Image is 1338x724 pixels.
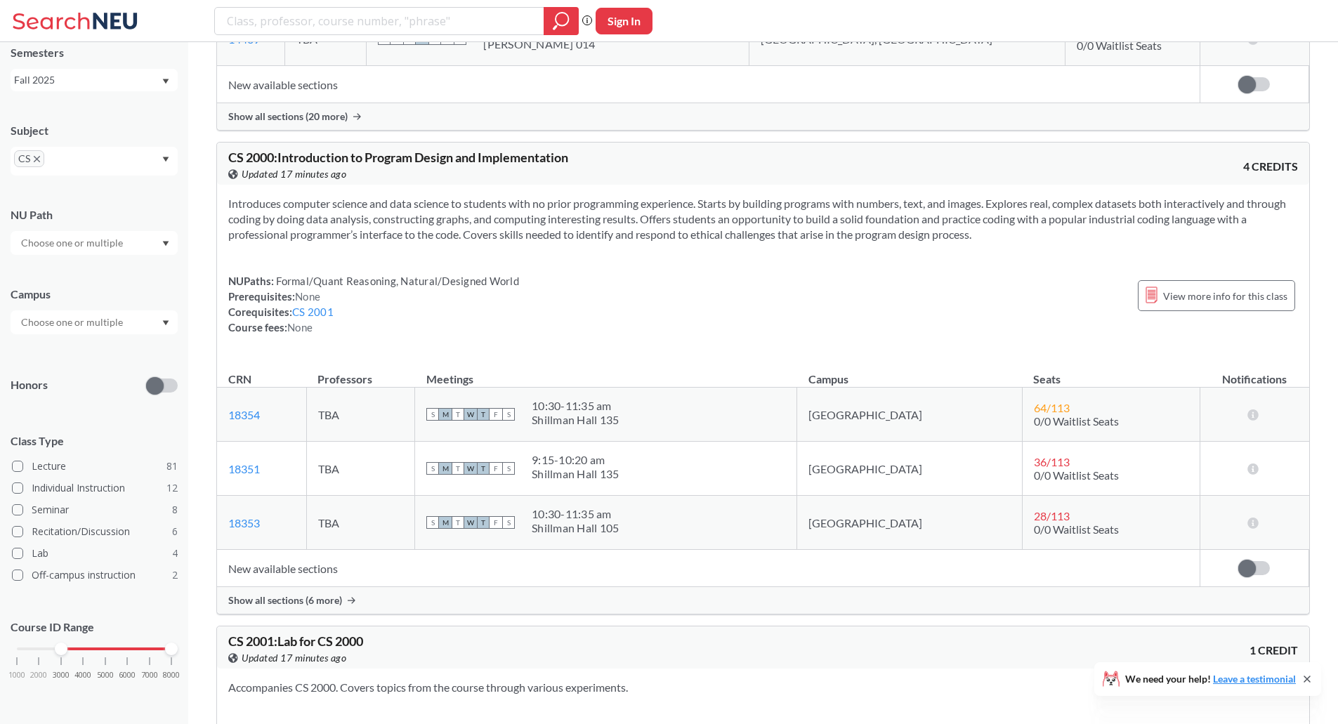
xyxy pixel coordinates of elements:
span: T [452,516,464,529]
span: None [295,290,320,303]
div: 9:15 - 10:20 am [532,453,619,467]
svg: Dropdown arrow [162,320,169,326]
div: 10:30 - 11:35 am [532,399,619,413]
span: T [477,462,490,475]
span: CS 2001 : Lab for CS 2000 [228,633,363,649]
th: Professors [306,357,414,388]
div: CRN [228,371,251,387]
span: M [439,462,452,475]
span: 1 CREDIT [1250,643,1298,658]
div: Dropdown arrow [11,310,178,334]
div: CSX to remove pillDropdown arrow [11,147,178,176]
div: Shillman Hall 105 [532,521,619,535]
th: Notifications [1200,357,1309,388]
span: 28 / 113 [1034,509,1070,522]
span: 2000 [30,671,47,679]
span: 2 [172,567,178,583]
td: [GEOGRAPHIC_DATA] [797,496,1022,550]
span: T [452,408,464,421]
td: TBA [306,442,414,496]
span: 6 [172,524,178,539]
div: Dropdown arrow [11,231,178,255]
div: Shillman Hall 135 [532,467,619,481]
span: 36 / 113 [1034,455,1070,468]
span: F [490,516,502,529]
span: M [439,408,452,421]
div: Show all sections (6 more) [217,587,1309,614]
label: Seminar [12,501,178,519]
span: 4 [172,546,178,561]
span: M [439,516,452,529]
span: CSX to remove pill [14,150,44,167]
label: Off-campus instruction [12,566,178,584]
span: Class Type [11,433,178,449]
p: Honors [11,377,48,393]
a: Leave a testimonial [1213,673,1296,685]
span: Updated 17 minutes ago [242,166,346,182]
span: 64 / 113 [1034,401,1070,414]
div: Semesters [11,45,178,60]
div: Fall 2025 [14,72,161,88]
span: 5000 [97,671,114,679]
a: CS 2001 [292,305,334,318]
svg: magnifying glass [553,11,570,31]
p: Course ID Range [11,619,178,636]
td: [GEOGRAPHIC_DATA] [797,388,1022,442]
svg: Dropdown arrow [162,157,169,162]
span: CS 2000 : Introduction to Program Design and Implementation [228,150,568,165]
span: Formal/Quant Reasoning, Natural/Designed World [274,275,519,287]
input: Choose one or multiple [14,235,132,251]
span: S [502,408,515,421]
label: Recitation/Discussion [12,522,178,541]
span: W [464,408,477,421]
td: TBA [306,496,414,550]
span: 6000 [119,671,136,679]
span: 8000 [163,671,180,679]
span: 8 [172,502,178,518]
label: Lecture [12,457,178,475]
div: magnifying glass [544,7,579,35]
span: 7000 [141,671,158,679]
span: 1000 [8,671,25,679]
span: S [502,462,515,475]
div: [PERSON_NAME] 014 [483,37,595,51]
span: 12 [166,480,178,496]
a: 14469 [228,32,260,46]
button: Sign In [596,8,652,34]
div: Show all sections (20 more) [217,103,1309,130]
input: Class, professor, course number, "phrase" [225,9,534,33]
span: T [477,408,490,421]
span: Updated 17 minutes ago [242,650,346,666]
span: 0/0 Waitlist Seats [1034,522,1119,536]
span: F [490,408,502,421]
div: Fall 2025Dropdown arrow [11,69,178,91]
span: 0/0 Waitlist Seats [1034,414,1119,428]
span: W [464,516,477,529]
a: 18353 [228,516,260,529]
label: Individual Instruction [12,479,178,497]
section: Accompanies CS 2000. Covers topics from the course through various experiments. [228,680,1298,695]
span: View more info for this class [1163,287,1287,305]
a: 18351 [228,462,260,475]
td: New available sections [217,550,1200,587]
div: Shillman Hall 135 [532,413,619,427]
span: We need your help! [1125,674,1296,684]
span: Show all sections (6 more) [228,594,342,607]
span: 0/0 Waitlist Seats [1034,468,1119,482]
svg: X to remove pill [34,156,40,162]
svg: Dropdown arrow [162,79,169,84]
div: Campus [11,287,178,302]
th: Seats [1022,357,1200,388]
span: S [502,516,515,529]
span: 4000 [74,671,91,679]
label: Lab [12,544,178,562]
span: Show all sections (20 more) [228,110,348,123]
span: T [452,462,464,475]
span: 81 [166,459,178,474]
span: 3000 [53,671,70,679]
span: 0/0 Waitlist Seats [1077,39,1162,52]
div: Subject [11,123,178,138]
span: F [490,462,502,475]
svg: Dropdown arrow [162,241,169,246]
td: New available sections [217,66,1200,103]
